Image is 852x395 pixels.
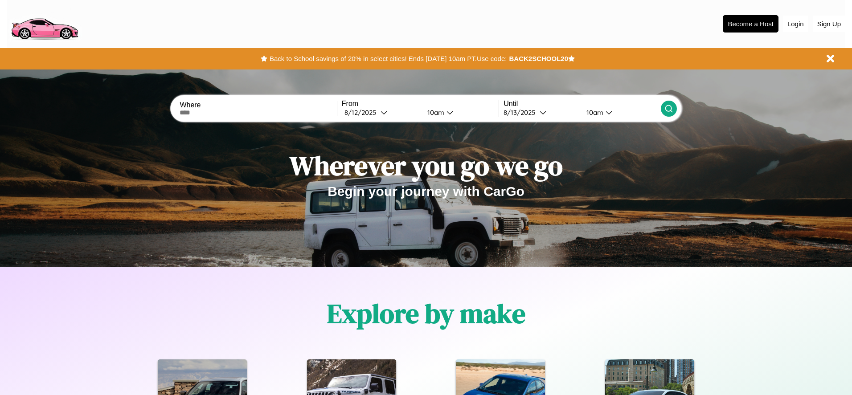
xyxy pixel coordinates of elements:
button: 10am [420,108,499,117]
button: Become a Host [723,15,778,33]
h1: Explore by make [327,295,525,332]
div: 8 / 12 / 2025 [344,108,381,117]
button: Login [783,16,808,32]
button: Sign Up [813,16,845,32]
button: Back to School savings of 20% in select cities! Ends [DATE] 10am PT.Use code: [267,53,509,65]
img: logo [7,4,82,42]
label: From [342,100,499,108]
button: 10am [579,108,660,117]
button: 8/12/2025 [342,108,420,117]
div: 8 / 13 / 2025 [504,108,540,117]
b: BACK2SCHOOL20 [509,55,568,62]
div: 10am [582,108,606,117]
label: Until [504,100,660,108]
div: 10am [423,108,446,117]
label: Where [180,101,336,109]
